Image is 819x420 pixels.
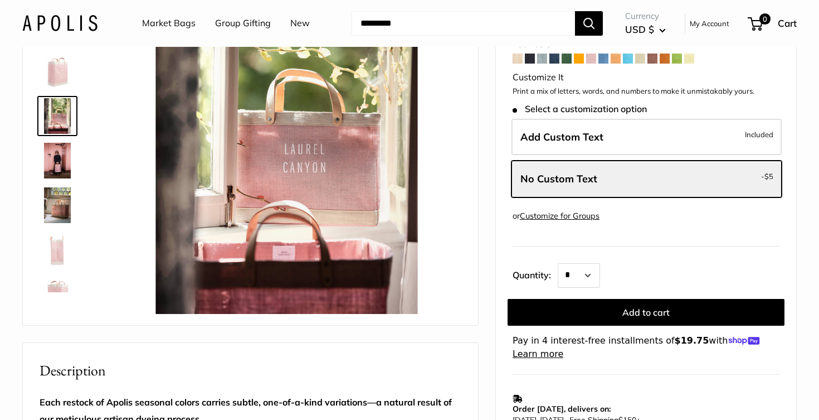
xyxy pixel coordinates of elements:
[745,128,773,141] span: Included
[778,17,797,29] span: Cart
[761,170,773,183] span: -
[513,104,647,114] span: Select a customization option
[9,378,119,411] iframe: Sign Up via Text for Offers
[40,98,75,134] img: Market Bag in Blush
[22,15,97,31] img: Apolis
[764,172,773,181] span: $5
[625,23,654,35] span: USD $
[40,277,75,312] img: Market Bag in Blush
[215,15,271,32] a: Group Gifting
[40,360,461,382] h2: Description
[513,404,611,414] strong: Order [DATE], delivers on:
[513,86,779,97] p: Print a mix of letters, words, and numbers to make it unmistakably yours.
[290,15,310,32] a: New
[40,143,75,178] img: description_Effortless style wherever you go
[625,8,666,24] span: Currency
[40,232,75,268] img: Market Bag in Blush
[37,51,77,91] a: Market Bag in Blush
[513,69,779,86] div: Customize It
[511,161,782,197] label: Leave Blank
[40,54,75,89] img: Market Bag in Blush
[37,185,77,225] a: Market Bag in Blush
[37,230,77,270] a: Market Bag in Blush
[690,17,729,30] a: My Account
[513,260,558,288] label: Quantity:
[575,11,603,36] button: Search
[520,131,603,143] span: Add Custom Text
[40,187,75,223] img: Market Bag in Blush
[508,299,784,326] button: Add to cart
[520,172,597,185] span: No Custom Text
[352,11,575,36] input: Search...
[37,274,77,315] a: Market Bag in Blush
[142,15,196,32] a: Market Bags
[511,119,782,156] label: Add Custom Text
[749,15,797,32] a: 0 Cart
[625,21,666,38] button: USD $
[759,13,771,25] span: 0
[37,96,77,136] a: Market Bag in Blush
[520,211,599,221] a: Customize for Groups
[513,209,599,224] div: or
[37,141,77,181] a: description_Effortless style wherever you go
